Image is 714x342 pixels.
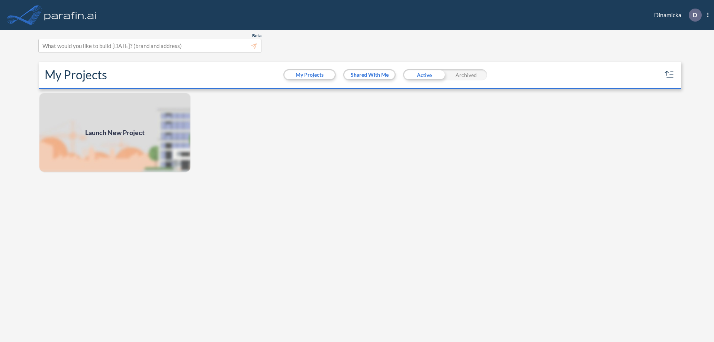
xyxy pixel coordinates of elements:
[663,69,675,81] button: sort
[643,9,708,22] div: Dinamicka
[43,7,98,22] img: logo
[344,70,395,79] button: Shared With Me
[284,70,335,79] button: My Projects
[252,33,261,39] span: Beta
[39,92,191,173] img: add
[39,92,191,173] a: Launch New Project
[445,69,487,80] div: Archived
[403,69,445,80] div: Active
[85,128,145,138] span: Launch New Project
[693,12,697,18] p: D
[45,68,107,82] h2: My Projects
